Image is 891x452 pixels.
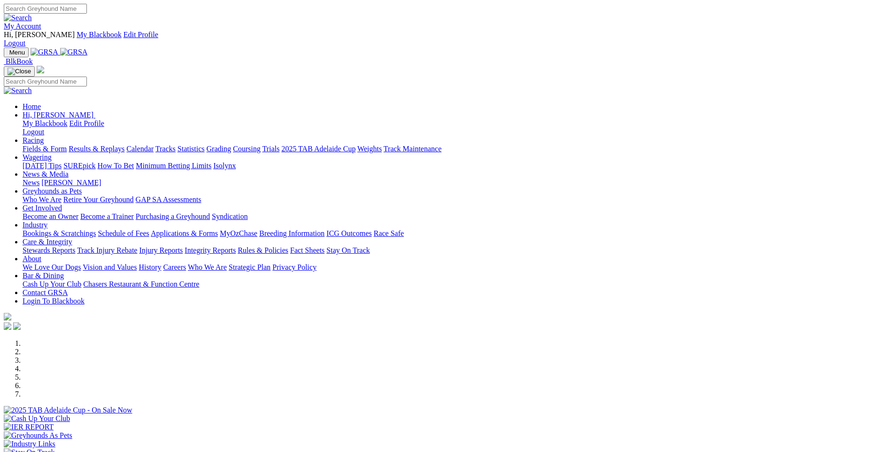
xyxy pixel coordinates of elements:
a: SUREpick [63,162,95,170]
a: Injury Reports [139,246,183,254]
a: Race Safe [373,229,403,237]
a: Get Involved [23,204,62,212]
a: Fields & Form [23,145,67,153]
button: Toggle navigation [4,66,35,77]
a: Purchasing a Greyhound [136,212,210,220]
a: Bookings & Scratchings [23,229,96,237]
div: Racing [23,145,887,153]
div: Wagering [23,162,887,170]
a: How To Bet [98,162,134,170]
img: GRSA [60,48,88,56]
span: BlkBook [6,57,33,65]
img: Search [4,14,32,22]
a: Bar & Dining [23,272,64,280]
a: Hi, [PERSON_NAME] [23,111,95,119]
a: Calendar [126,145,154,153]
a: Grading [207,145,231,153]
a: About [23,255,41,263]
a: Strategic Plan [229,263,271,271]
a: History [139,263,161,271]
a: Care & Integrity [23,238,72,246]
a: News & Media [23,170,69,178]
span: Hi, [PERSON_NAME] [23,111,93,119]
a: News [23,179,39,187]
a: Tracks [155,145,176,153]
a: Racing [23,136,44,144]
input: Search [4,77,87,86]
img: logo-grsa-white.png [4,313,11,320]
a: Chasers Restaurant & Function Centre [83,280,199,288]
a: ICG Outcomes [326,229,372,237]
img: Greyhounds As Pets [4,431,72,440]
a: BlkBook [4,57,33,65]
a: We Love Our Dogs [23,263,81,271]
a: 2025 TAB Adelaide Cup [281,145,356,153]
img: 2025 TAB Adelaide Cup - On Sale Now [4,406,132,414]
span: Hi, [PERSON_NAME] [4,31,75,39]
a: Vision and Values [83,263,137,271]
img: GRSA [31,48,58,56]
img: Close [8,68,31,75]
a: Syndication [212,212,248,220]
div: Get Involved [23,212,887,221]
div: Industry [23,229,887,238]
a: Trials [262,145,279,153]
a: Retire Your Greyhound [63,195,134,203]
img: Search [4,86,32,95]
a: Contact GRSA [23,288,68,296]
a: Minimum Betting Limits [136,162,211,170]
a: My Blackbook [23,119,68,127]
div: Greyhounds as Pets [23,195,887,204]
a: My Blackbook [77,31,122,39]
span: Menu [9,49,25,56]
a: Results & Replays [69,145,124,153]
a: Cash Up Your Club [23,280,81,288]
a: [PERSON_NAME] [41,179,101,187]
a: Isolynx [213,162,236,170]
a: Statistics [178,145,205,153]
a: Fact Sheets [290,246,325,254]
div: About [23,263,887,272]
img: logo-grsa-white.png [37,66,44,73]
a: Home [23,102,41,110]
a: Login To Blackbook [23,297,85,305]
a: Industry [23,221,47,229]
button: Toggle navigation [4,47,29,57]
img: IER REPORT [4,423,54,431]
a: Track Injury Rebate [77,246,137,254]
a: Who We Are [23,195,62,203]
a: Stay On Track [326,246,370,254]
img: facebook.svg [4,322,11,330]
a: My Account [4,22,41,30]
div: News & Media [23,179,887,187]
img: Industry Links [4,440,55,448]
img: Cash Up Your Club [4,414,70,423]
a: Integrity Reports [185,246,236,254]
a: Who We Are [188,263,227,271]
div: Hi, [PERSON_NAME] [23,119,887,136]
div: Care & Integrity [23,246,887,255]
a: Become a Trainer [80,212,134,220]
a: Track Maintenance [384,145,442,153]
a: Logout [4,39,25,47]
img: twitter.svg [13,322,21,330]
a: Applications & Forms [151,229,218,237]
a: MyOzChase [220,229,257,237]
a: Schedule of Fees [98,229,149,237]
a: Wagering [23,153,52,161]
a: Privacy Policy [272,263,317,271]
div: Bar & Dining [23,280,887,288]
a: Greyhounds as Pets [23,187,82,195]
a: [DATE] Tips [23,162,62,170]
a: GAP SA Assessments [136,195,201,203]
div: My Account [4,31,887,47]
a: Logout [23,128,44,136]
a: Careers [163,263,186,271]
a: Coursing [233,145,261,153]
a: Edit Profile [70,119,104,127]
a: Stewards Reports [23,246,75,254]
a: Become an Owner [23,212,78,220]
a: Edit Profile [124,31,158,39]
a: Breeding Information [259,229,325,237]
a: Rules & Policies [238,246,288,254]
